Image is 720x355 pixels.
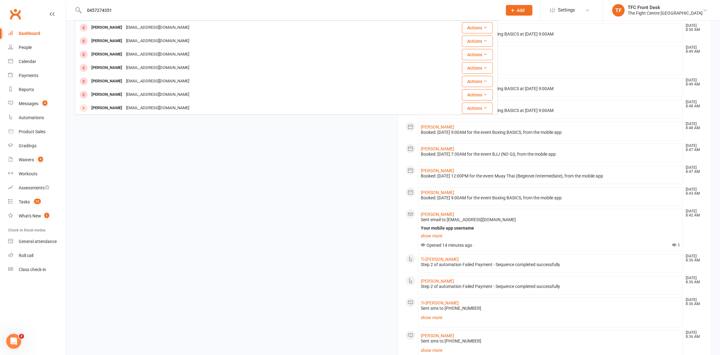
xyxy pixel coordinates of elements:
[19,45,32,50] div: People
[683,24,703,32] time: [DATE] 8:50 AM
[628,10,703,16] div: The Fight Centre [GEOGRAPHIC_DATA]
[19,115,44,120] div: Automations
[672,243,680,248] span: 1
[421,279,454,284] a: [PERSON_NAME]
[42,100,47,106] span: 4
[89,23,124,32] div: [PERSON_NAME]
[19,143,36,148] div: Gradings
[683,187,703,196] time: [DATE] 8:43 AM
[19,31,40,36] div: Dashboard
[124,50,191,59] div: [EMAIL_ADDRESS][DOMAIN_NAME]
[34,199,41,204] span: 12
[124,104,191,113] div: [EMAIL_ADDRESS][DOMAIN_NAME]
[19,171,37,176] div: Workouts
[8,139,66,153] a: Gradings
[683,331,703,339] time: [DATE] 8:36 AM
[421,306,481,311] span: Sent sms to [PHONE_NUMBER]
[462,62,493,74] button: Actions
[683,166,703,174] time: [DATE] 8:47 AM
[124,36,191,46] div: [EMAIL_ADDRESS][DOMAIN_NAME]
[421,257,459,262] a: Ti-[PERSON_NAME]
[124,77,191,86] div: [EMAIL_ADDRESS][DOMAIN_NAME]
[19,253,33,258] div: Roll call
[421,53,680,59] div: Received SMS reply
[421,190,454,195] a: [PERSON_NAME]
[89,36,124,46] div: [PERSON_NAME]
[683,144,703,152] time: [DATE] 8:47 AM
[89,63,124,72] div: [PERSON_NAME]
[683,298,703,306] time: [DATE] 8:36 AM
[683,122,703,130] time: [DATE] 8:48 AM
[19,199,30,204] div: Tasks
[421,231,680,240] a: show more
[19,87,34,92] div: Reports
[421,32,680,37] div: Booking marked Attended for event Boxing BASICS at [DATE] 9:00AM
[8,55,66,69] a: Calendar
[8,209,66,223] a: What's New1
[612,4,625,17] div: TF
[19,239,57,244] div: General attendance
[19,59,36,64] div: Calendar
[8,125,66,139] a: Product Sales
[421,217,516,222] span: Sent email to [EMAIL_ADDRESS][DOMAIN_NAME]
[421,168,454,173] a: [PERSON_NAME]
[38,157,43,162] span: 4
[421,284,680,289] div: Step 2 of automation Failed Payment - Sequence completed successfully
[19,73,38,78] div: Payments
[421,212,454,217] a: [PERSON_NAME]
[517,8,525,13] span: Add
[8,69,66,83] a: Payments
[124,23,191,32] div: [EMAIL_ADDRESS][DOMAIN_NAME]
[421,124,454,129] a: [PERSON_NAME]
[421,173,680,179] div: Booked: [DATE] 12:00PM for the event Muay Thai (Beginner/Intermediate), from the mobile app
[8,167,66,181] a: Workouts
[19,267,46,272] div: Class check-in
[421,108,680,113] div: Booking marked Attended for event Boxing BASICS at [DATE] 9:00AM
[558,3,575,17] span: Settings
[8,249,66,263] a: Roll call
[421,86,680,91] div: Booking marked Attended for event Boxing BASICS at [DATE] 9:00AM
[421,243,472,248] span: Opened 14 minutes ago
[421,130,680,135] div: Booked: [DATE] 9:00AM for the event Boxing BASICS, from the mobile app
[8,263,66,277] a: Class kiosk mode
[8,153,66,167] a: Waivers 4
[421,146,454,151] a: [PERSON_NAME]
[19,129,46,134] div: Product Sales
[462,22,493,33] button: Actions
[421,346,680,355] a: show more
[506,5,532,16] button: Add
[82,6,498,15] input: Search...
[462,76,493,87] button: Actions
[421,226,680,231] div: Your mobile app username
[19,101,38,106] div: Messages
[421,262,680,267] div: Step 2 of automation Failed Payment - Sequence completed successfully
[628,5,703,10] div: TFC Front Desk
[89,77,124,86] div: [PERSON_NAME]
[19,213,41,218] div: What's New
[8,111,66,125] a: Automations
[8,195,66,209] a: Tasks 12
[8,235,66,249] a: General attendance kiosk mode
[89,50,124,59] div: [PERSON_NAME]
[19,157,34,162] div: Waivers
[124,90,191,99] div: [EMAIL_ADDRESS][DOMAIN_NAME]
[683,254,703,262] time: [DATE] 8:36 AM
[19,185,50,190] div: Assessments
[89,104,124,113] div: [PERSON_NAME]
[462,89,493,100] button: Actions
[421,61,680,70] a: show more
[683,276,703,284] time: [DATE] 8:36 AM
[89,90,124,99] div: [PERSON_NAME]
[8,181,66,195] a: Assessments
[8,83,66,97] a: Reports
[683,46,703,54] time: [DATE] 8:49 AM
[19,334,24,339] span: 2
[44,213,49,218] span: 1
[421,195,680,201] div: Booked: [DATE] 9:00AM for the event Boxing BASICS, from the mobile app
[421,300,459,305] a: Ti-[PERSON_NAME]
[8,97,66,111] a: Messages 4
[8,41,66,55] a: People
[421,313,680,322] a: show more
[124,63,191,72] div: [EMAIL_ADDRESS][DOMAIN_NAME]
[462,49,493,60] button: Actions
